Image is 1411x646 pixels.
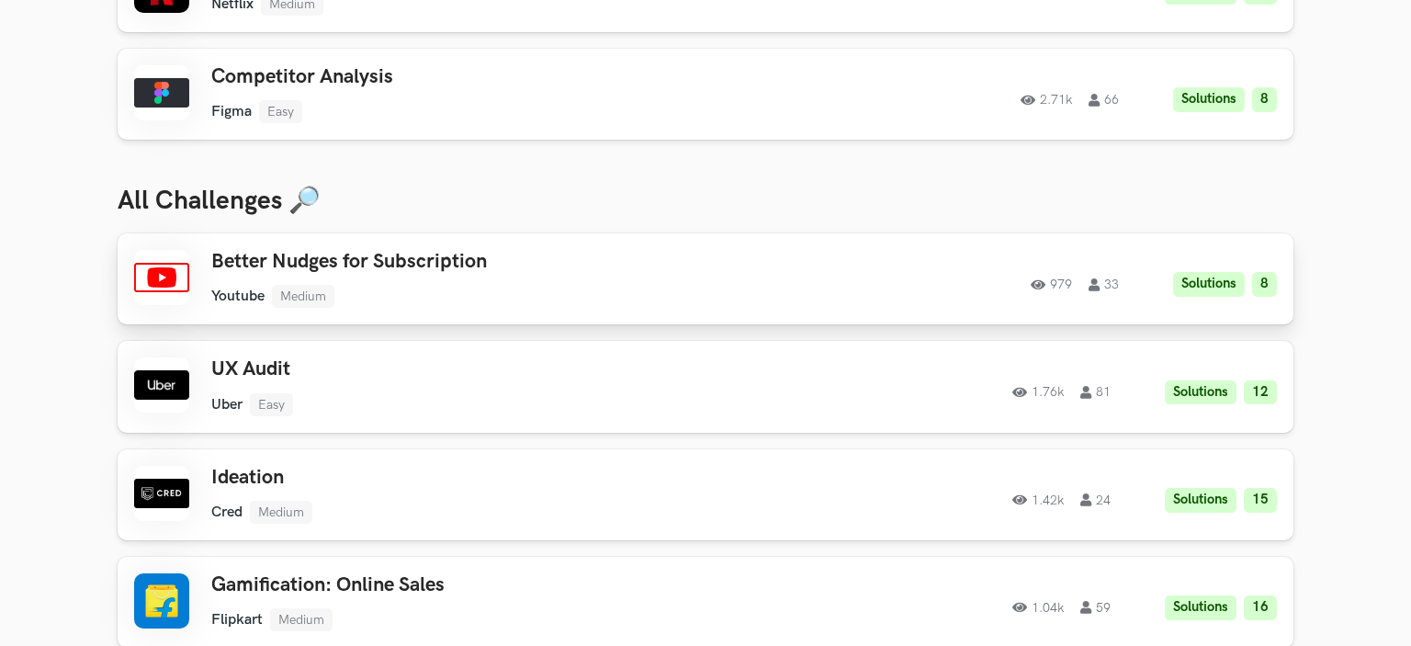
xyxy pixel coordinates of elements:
[1165,488,1236,513] li: Solutions
[211,396,243,414] li: Uber
[1080,493,1111,506] span: 24
[1244,380,1277,405] li: 12
[1173,87,1245,112] li: Solutions
[211,288,265,305] li: Youtube
[118,449,1293,540] a: IdeationCredMedium1.42k24Solutions15
[1012,601,1064,614] span: 1.04k
[1012,493,1064,506] span: 1.42k
[211,466,733,490] h3: Ideation
[211,611,263,629] li: Flipkart
[211,65,733,89] h3: Competitor Analysis
[211,573,733,597] h3: Gamification: Online Sales
[1080,386,1111,399] span: 81
[1252,272,1277,297] li: 8
[1165,595,1236,620] li: Solutions
[118,341,1293,432] a: UX AuditUberEasy1.76k81Solutions12
[1080,601,1111,614] span: 59
[1089,94,1119,107] span: 66
[118,233,1293,324] a: Better Nudges for SubscriptionYoutubeMedium97933Solutions8
[1012,386,1064,399] span: 1.76k
[1031,278,1072,291] span: 979
[270,608,333,631] li: Medium
[272,285,334,308] li: Medium
[1244,595,1277,620] li: 16
[1021,94,1072,107] span: 2.71k
[211,504,243,521] li: Cred
[259,100,302,123] li: Easy
[1173,272,1245,297] li: Solutions
[1252,87,1277,112] li: 8
[250,393,293,416] li: Easy
[211,357,733,381] h3: UX Audit
[1165,380,1236,405] li: Solutions
[250,501,312,524] li: Medium
[1244,488,1277,513] li: 15
[211,103,252,120] li: Figma
[118,49,1293,140] a: Competitor AnalysisFigmaEasy2.71k66Solutions8
[211,250,733,274] h3: Better Nudges for Subscription
[1089,278,1119,291] span: 33
[118,186,1293,217] h3: All Challenges 🔎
